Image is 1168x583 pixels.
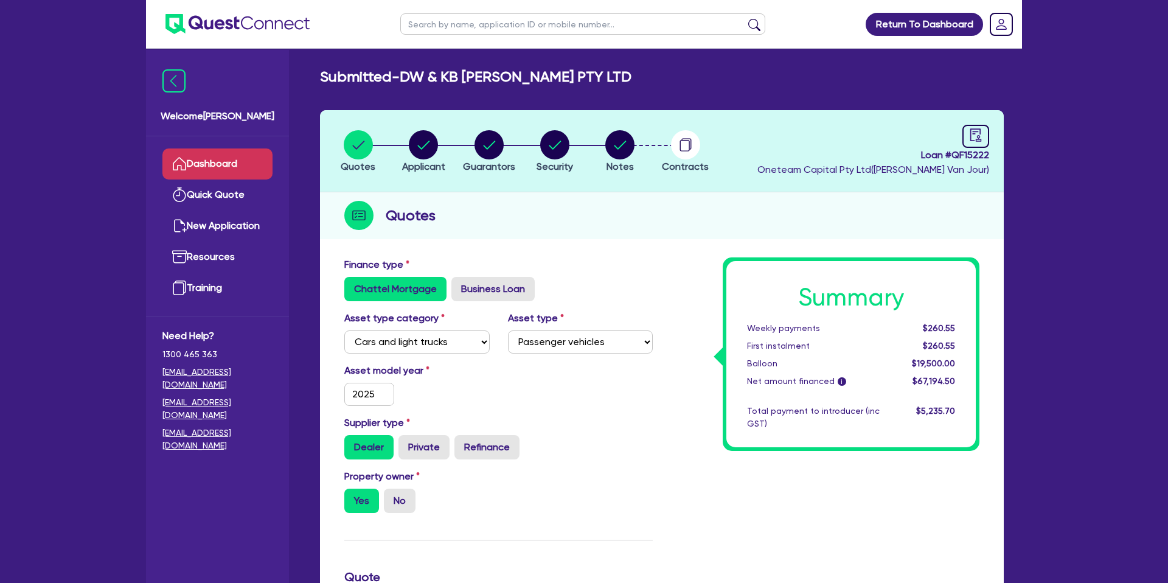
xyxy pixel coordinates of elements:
label: Asset type category [344,311,445,326]
span: Contracts [662,161,709,172]
h1: Summary [747,283,955,312]
img: step-icon [344,201,374,230]
span: $19,500.00 [912,358,955,368]
span: Oneteam Capital Pty Ltd ( [PERSON_NAME] Van Jour ) [757,164,989,175]
input: Search by name, application ID or mobile number... [400,13,765,35]
img: quest-connect-logo-blue [165,14,310,34]
a: Return To Dashboard [866,13,983,36]
label: Property owner [344,469,420,484]
span: Welcome [PERSON_NAME] [161,109,274,124]
label: No [384,489,415,513]
span: $67,194.50 [912,376,955,386]
a: Training [162,273,273,304]
a: New Application [162,211,273,242]
a: Resources [162,242,273,273]
span: $260.55 [923,341,955,351]
img: training [172,281,187,295]
span: $5,235.70 [916,406,955,416]
div: Net amount financed [738,375,889,388]
h2: Submitted - DW & KB [PERSON_NAME] PTY LTD [320,68,631,86]
label: Asset type [508,311,564,326]
a: Dashboard [162,148,273,180]
span: Applicant [402,161,445,172]
img: new-application [172,218,187,233]
label: Supplier type [344,416,410,430]
div: First instalment [738,340,889,352]
label: Dealer [344,435,394,459]
button: Contracts [661,130,709,175]
h2: Quotes [386,204,436,226]
span: Security [537,161,573,172]
label: Finance type [344,257,409,272]
a: [EMAIL_ADDRESS][DOMAIN_NAME] [162,427,273,452]
a: Quick Quote [162,180,273,211]
span: Need Help? [162,329,273,343]
a: audit [962,125,989,148]
span: Quotes [341,161,375,172]
a: [EMAIL_ADDRESS][DOMAIN_NAME] [162,396,273,422]
span: i [838,377,846,386]
img: resources [172,250,187,264]
span: $260.55 [923,323,955,333]
img: quick-quote [172,187,187,202]
label: Private [398,435,450,459]
button: Guarantors [462,130,516,175]
label: Yes [344,489,379,513]
button: Security [536,130,574,175]
span: Notes [607,161,634,172]
button: Notes [605,130,635,175]
span: 1300 465 363 [162,348,273,361]
label: Chattel Mortgage [344,277,447,301]
button: Applicant [401,130,446,175]
span: Guarantors [463,161,515,172]
button: Quotes [340,130,376,175]
a: Dropdown toggle [985,9,1017,40]
img: icon-menu-close [162,69,186,93]
div: Total payment to introducer (inc GST) [738,405,889,430]
label: Business Loan [451,277,535,301]
label: Asset model year [335,363,499,378]
span: Loan # QF15222 [757,148,989,162]
label: Refinance [454,435,520,459]
div: Weekly payments [738,322,889,335]
div: Balloon [738,357,889,370]
span: audit [969,128,982,142]
a: [EMAIL_ADDRESS][DOMAIN_NAME] [162,366,273,391]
